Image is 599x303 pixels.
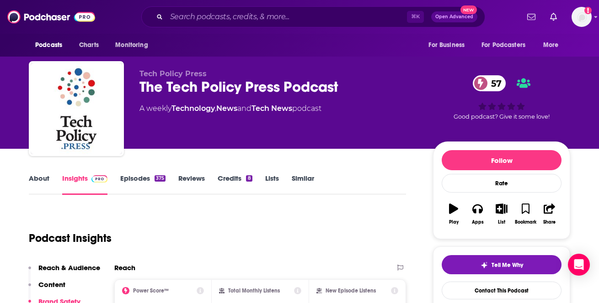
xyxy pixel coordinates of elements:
[572,7,592,27] img: User Profile
[7,8,95,26] img: Podchaser - Follow, Share and Rate Podcasts
[492,261,523,269] span: Tell Me Why
[79,39,99,52] span: Charts
[62,174,107,195] a: InsightsPodchaser Pro
[91,175,107,183] img: Podchaser Pro
[120,174,166,195] a: Episodes375
[513,198,537,230] button: Bookmark
[114,263,135,272] h2: Reach
[454,113,550,120] span: Good podcast? Give it some love!
[407,11,424,23] span: ⌘ K
[216,104,237,113] a: News
[73,37,104,54] a: Charts
[237,104,251,113] span: and
[215,104,216,113] span: ,
[265,174,279,195] a: Lists
[460,5,477,14] span: New
[139,69,207,78] span: Tech Policy Press
[29,231,112,245] h1: Podcast Insights
[442,174,562,193] div: Rate
[431,11,477,22] button: Open AdvancedNew
[422,37,476,54] button: open menu
[465,198,489,230] button: Apps
[166,10,407,24] input: Search podcasts, credits, & more...
[442,255,562,274] button: tell me why sparkleTell Me Why
[171,104,215,113] a: Technology
[442,282,562,299] a: Contact This Podcast
[481,261,488,269] img: tell me why sparkle
[524,9,539,25] a: Show notifications dropdown
[568,254,590,276] div: Open Intercom Messenger
[246,175,252,182] div: 8
[490,198,513,230] button: List
[442,150,562,170] button: Follow
[251,104,292,113] a: Tech News
[29,37,74,54] button: open menu
[481,39,525,52] span: For Podcasters
[433,69,570,126] div: 57Good podcast? Give it some love!
[435,15,473,19] span: Open Advanced
[538,198,562,230] button: Share
[572,7,592,27] span: Logged in as KrishanaDavis
[543,219,556,225] div: Share
[31,63,122,154] img: The Tech Policy Press Podcast
[29,174,49,195] a: About
[28,263,100,280] button: Reach & Audience
[28,280,65,297] button: Content
[178,174,205,195] a: Reviews
[38,280,65,289] p: Content
[35,39,62,52] span: Podcasts
[428,39,465,52] span: For Business
[326,287,376,294] h2: New Episode Listens
[442,198,465,230] button: Play
[572,7,592,27] button: Show profile menu
[449,219,459,225] div: Play
[482,75,506,91] span: 57
[133,287,169,294] h2: Power Score™
[473,75,506,91] a: 57
[109,37,160,54] button: open menu
[141,6,485,27] div: Search podcasts, credits, & more...
[546,9,561,25] a: Show notifications dropdown
[218,174,252,195] a: Credits8
[498,219,505,225] div: List
[139,103,321,114] div: A weekly podcast
[155,175,166,182] div: 375
[228,287,280,294] h2: Total Monthly Listens
[38,263,100,272] p: Reach & Audience
[537,37,570,54] button: open menu
[476,37,539,54] button: open menu
[472,219,484,225] div: Apps
[584,7,592,14] svg: Add a profile image
[292,174,314,195] a: Similar
[543,39,559,52] span: More
[115,39,148,52] span: Monitoring
[515,219,536,225] div: Bookmark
